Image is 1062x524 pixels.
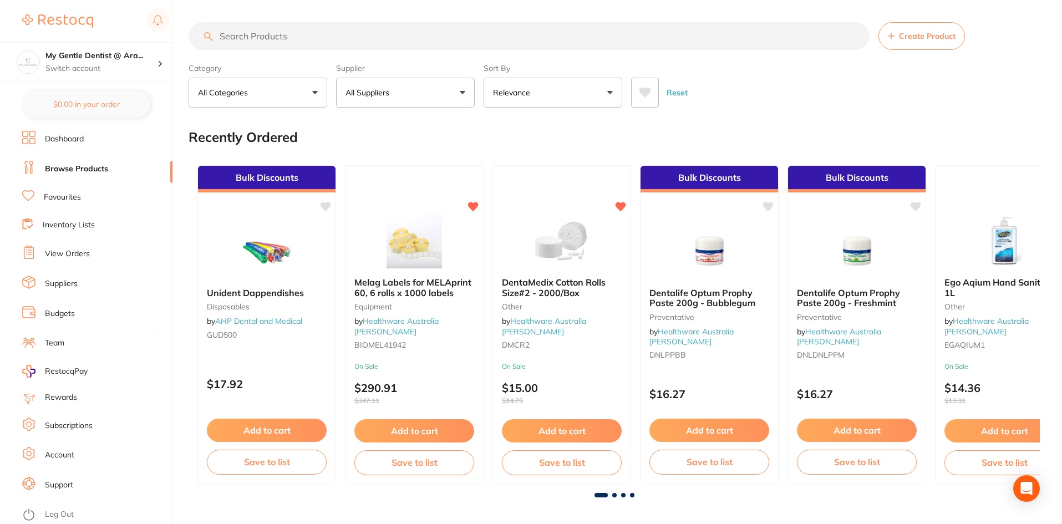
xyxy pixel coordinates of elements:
p: $290.91 [354,381,474,405]
a: Team [45,338,64,349]
p: All Categories [198,87,252,98]
img: Ego Aqium Hand Sanitiser - 1L [968,213,1040,268]
a: View Orders [45,248,90,260]
button: Log Out [22,506,169,524]
span: by [649,327,734,347]
b: Dentalife Optum Prophy Paste 200g - Freshmint [797,288,917,308]
a: RestocqPay [22,365,88,378]
a: Healthware Australia [PERSON_NAME] [354,316,439,336]
a: Support [45,480,73,491]
button: Save to list [207,450,327,474]
button: Add to cart [649,419,769,442]
small: BIOMEL41942 [354,340,474,349]
small: disposables [207,302,327,311]
small: Equipment [354,302,474,311]
small: DNLDNLPPM [797,350,917,359]
a: Browse Products [45,164,108,175]
a: Budgets [45,308,75,319]
button: $0.00 in your order [22,91,150,118]
span: by [207,316,302,326]
span: by [502,316,586,336]
small: GUD500 [207,330,327,339]
img: Unident Dappendishes [231,223,303,279]
button: Save to list [649,450,769,474]
b: Unident Dappendishes [207,288,327,298]
a: Log Out [45,509,74,520]
a: Healthware Australia [PERSON_NAME] [797,327,881,347]
label: Supplier [336,63,475,73]
a: Favourites [44,192,81,203]
a: Restocq Logo [22,8,93,34]
small: DNLPPBB [649,350,769,359]
div: Bulk Discounts [198,166,336,192]
small: DMCR2 [502,340,622,349]
div: Open Intercom Messenger [1013,475,1040,502]
p: $15.00 [502,381,622,405]
small: other [502,302,622,311]
b: Dentalife Optum Prophy Paste 200g - Bubblegum [649,288,769,308]
span: $14.75 [502,397,622,405]
h2: Recently Ordered [189,130,298,145]
a: Dashboard [45,134,84,145]
p: $17.92 [207,378,327,390]
small: Preventative [649,313,769,322]
img: RestocqPay [22,365,35,378]
a: Rewards [45,392,77,403]
button: Relevance [484,78,622,108]
span: by [797,327,881,347]
a: Healthware Australia [PERSON_NAME] [944,316,1029,336]
span: by [354,316,439,336]
a: Healthware Australia [PERSON_NAME] [502,316,586,336]
img: Dentalife Optum Prophy Paste 200g - Freshmint [821,223,893,279]
img: DentaMedix Cotton Rolls Size#2 - 2000/Box [526,213,598,268]
img: My Gentle Dentist @ Arana Hills [17,51,39,73]
input: Search Products [189,22,870,50]
button: Save to list [797,450,917,474]
button: Add to cart [502,419,622,442]
small: On Sale [502,363,622,370]
span: by [944,316,1029,336]
button: Reset [663,78,691,108]
button: Add to cart [354,419,474,442]
span: RestocqPay [45,366,88,377]
p: Switch account [45,63,157,74]
a: Healthware Australia [PERSON_NAME] [649,327,734,347]
h4: My Gentle Dentist @ Arana Hills [45,50,157,62]
a: AHP Dental and Medical [215,316,302,326]
a: Account [45,450,74,461]
div: Bulk Discounts [788,166,926,192]
a: Suppliers [45,278,78,289]
button: All Categories [189,78,327,108]
button: Add to cart [207,419,327,442]
label: Category [189,63,327,73]
p: All Suppliers [345,87,394,98]
small: On Sale [354,363,474,370]
img: Melag Labels for MELAprint 60, 6 rolls x 1000 labels [378,213,450,268]
b: DentaMedix Cotton Rolls Size#2 - 2000/Box [502,277,622,298]
button: All Suppliers [336,78,475,108]
img: Restocq Logo [22,14,93,28]
b: Melag Labels for MELAprint 60, 6 rolls x 1000 labels [354,277,474,298]
div: Bulk Discounts [641,166,778,192]
a: Subscriptions [45,420,93,431]
p: $16.27 [797,388,917,400]
a: Inventory Lists [43,220,95,231]
span: Create Product [899,32,956,40]
img: Dentalife Optum Prophy Paste 200g - Bubblegum [673,223,745,279]
p: $16.27 [649,388,769,400]
small: Preventative [797,313,917,322]
button: Save to list [354,450,474,475]
p: Relevance [493,87,535,98]
button: Add to cart [797,419,917,442]
label: Sort By [484,63,622,73]
button: Create Product [878,22,965,50]
span: $347.11 [354,397,474,405]
button: Save to list [502,450,622,475]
